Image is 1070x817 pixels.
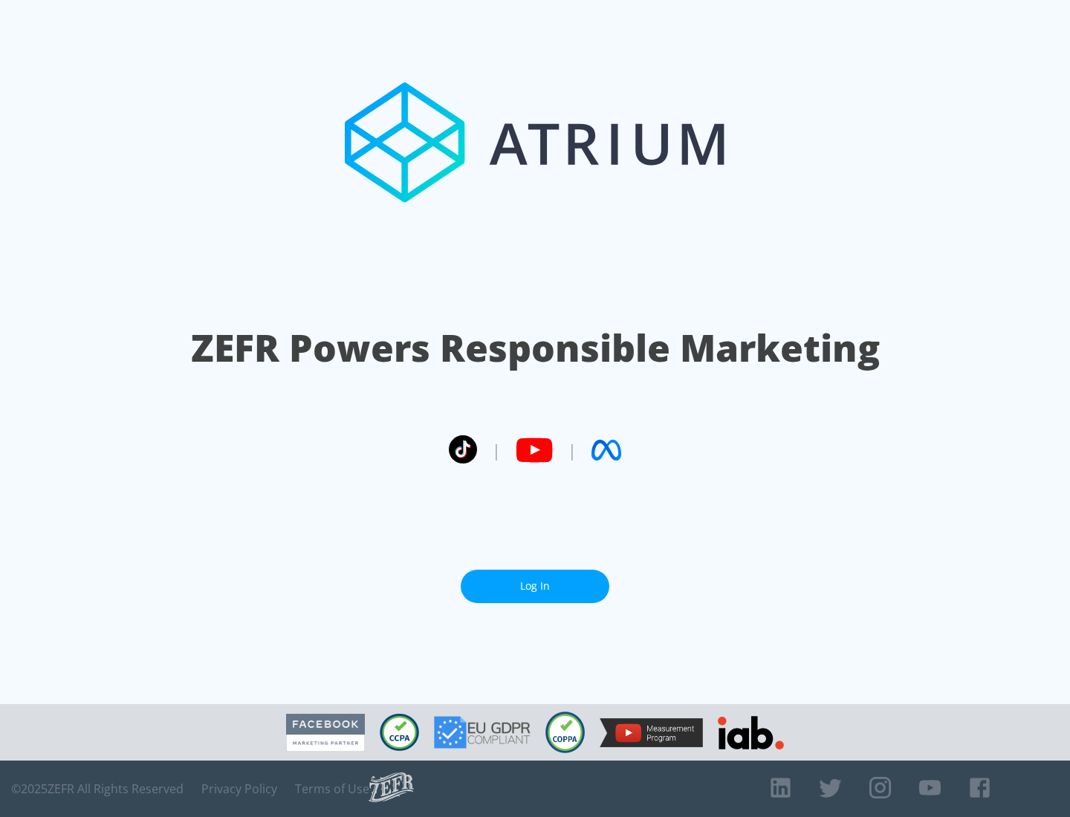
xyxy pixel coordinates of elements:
span: | [492,439,501,461]
span: © 2025 ZEFR All Rights Reserved [11,781,184,796]
span: | [568,439,577,461]
h1: ZEFR Powers Responsible Marketing [191,322,880,374]
img: GDPR Compliant [434,716,531,749]
a: Terms of Use [295,781,369,796]
img: COPPA Compliant [545,712,585,753]
img: IAB [718,716,784,749]
img: CCPA Compliant [380,714,419,751]
img: Facebook Marketing Partner [286,714,365,752]
a: Log In [461,570,609,603]
a: Privacy Policy [201,781,277,796]
img: YouTube Measurement Program [600,718,703,747]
